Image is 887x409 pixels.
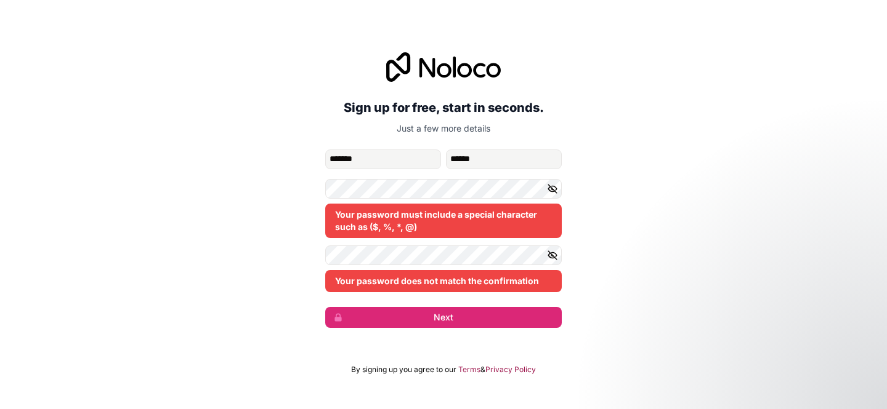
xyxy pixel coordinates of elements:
[325,179,562,199] input: Password
[458,365,480,375] a: Terms
[325,122,562,135] p: Just a few more details
[325,204,562,238] div: Your password must include a special character such as ($, %, *, @)
[641,317,887,403] iframe: Intercom notifications message
[485,365,536,375] a: Privacy Policy
[325,245,562,265] input: Confirm password
[446,149,562,169] input: family-name
[351,365,456,375] span: By signing up you agree to our
[325,97,562,119] h2: Sign up for free, start in seconds.
[325,149,441,169] input: given-name
[480,365,485,375] span: &
[325,307,562,328] button: Next
[325,270,562,292] div: Your password does not match the confirmation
